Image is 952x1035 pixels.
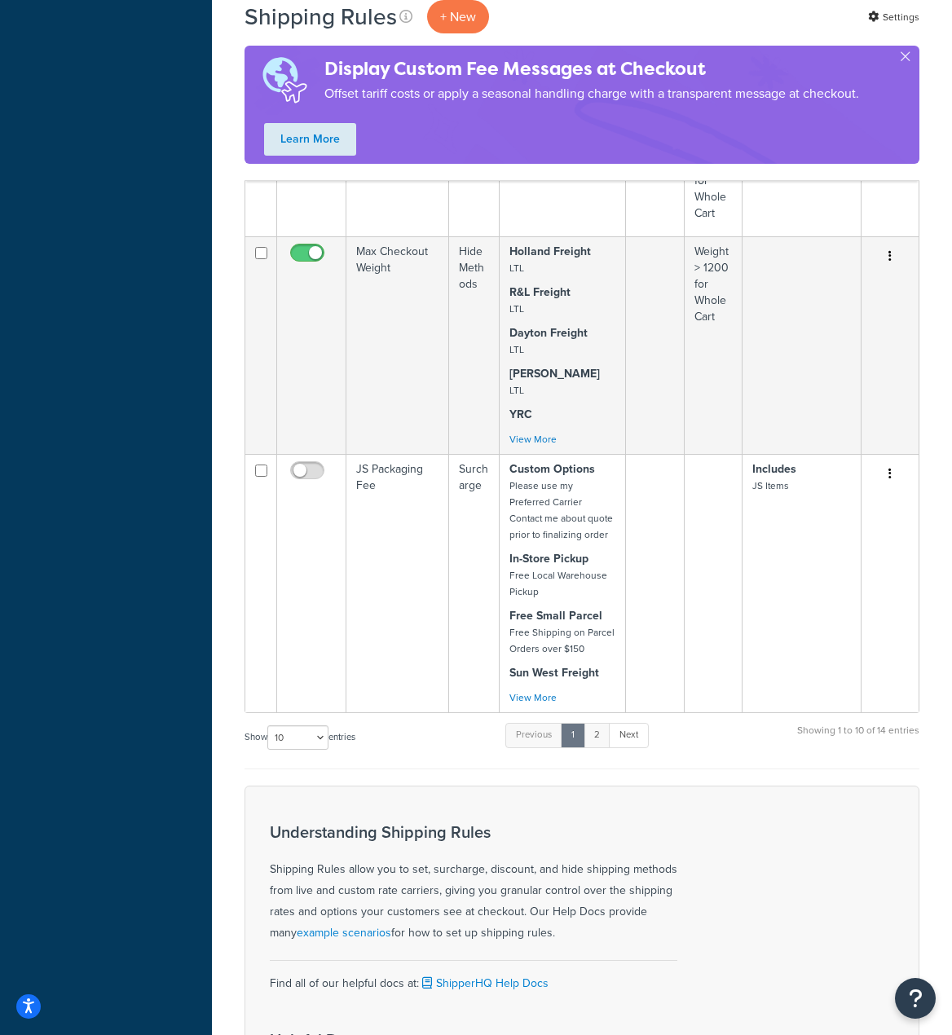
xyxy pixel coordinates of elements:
div: Find all of our helpful docs at: [270,960,677,994]
div: Showing 1 to 10 of 14 entries [797,721,919,756]
strong: Free Small Parcel [509,607,602,624]
strong: In-Store Pickup [509,550,588,567]
label: Show entries [245,725,355,750]
a: View More [509,432,557,447]
a: Previous [505,723,562,747]
h4: Display Custom Fee Messages at Checkout [324,55,859,82]
p: Offset tariff costs or apply a seasonal handling charge with a transparent message at checkout. [324,82,859,105]
small: LTL [509,261,524,275]
a: 2 [584,723,610,747]
td: Max Checkout Weight [346,236,449,454]
a: 1 [561,723,585,747]
small: LTL [509,383,524,398]
strong: Sun West Freight [509,664,599,681]
small: JS Items [752,478,789,493]
strong: Custom Options [509,460,595,478]
td: Weight > 1200 for Whole Cart [685,236,743,454]
small: Free Local Warehouse Pickup [509,568,607,599]
strong: [PERSON_NAME] [509,365,600,382]
p: Weight ≥ 50 for Whole Cart [694,140,733,222]
a: View More [509,690,557,705]
h3: Understanding Shipping Rules [270,823,677,841]
h1: Shipping Rules [245,1,397,33]
a: Settings [868,6,919,29]
small: LTL [509,342,524,357]
small: Please use my Preferred Carrier Contact me about quote prior to finalizing order [509,478,613,542]
a: example scenarios [297,924,391,941]
td: JS Packaging Fee [346,454,449,712]
select: Showentries [267,725,328,750]
td: Surcharge [449,454,500,712]
a: ShipperHQ Help Docs [419,975,549,992]
strong: Dayton Freight [509,324,588,341]
a: Learn More [264,123,356,156]
small: LTL [509,302,524,316]
strong: R&L Freight [509,284,571,301]
strong: Includes [752,460,796,478]
a: Next [609,723,649,747]
button: Open Resource Center [895,978,936,1019]
div: Shipping Rules allow you to set, surcharge, discount, and hide shipping methods from live and cus... [270,823,677,944]
strong: YRC [509,406,532,423]
img: duties-banner-06bc72dcb5fe05cb3f9472aba00be2ae8eb53ab6f0d8bb03d382ba314ac3c341.png [245,46,324,115]
small: Free Shipping on Parcel Orders over $150 [509,625,615,656]
strong: Holland Freight [509,243,591,260]
td: Hide Methods [449,236,500,454]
